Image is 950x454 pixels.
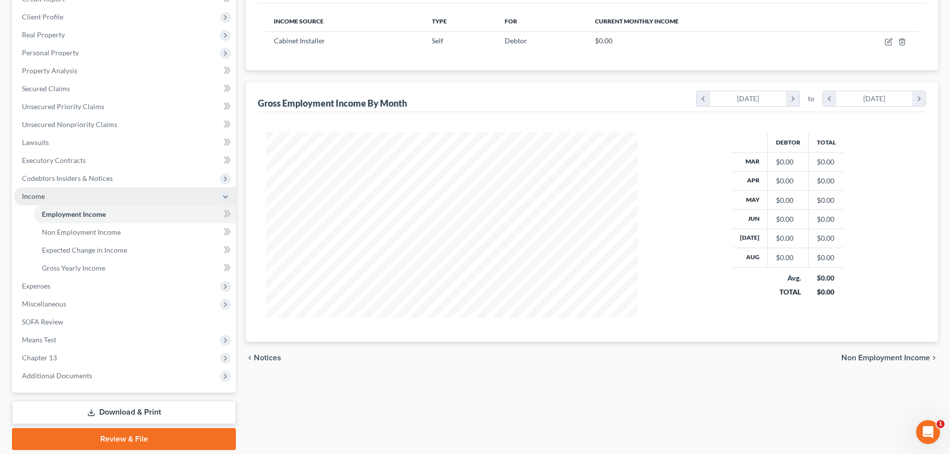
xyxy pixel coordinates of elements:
[776,233,800,243] div: $0.00
[768,132,809,152] th: Debtor
[776,287,801,297] div: TOTAL
[841,354,938,362] button: Non Employment Income chevron_right
[34,205,236,223] a: Employment Income
[595,36,612,45] span: $0.00
[246,354,281,362] button: chevron_left Notices
[42,210,106,218] span: Employment Income
[246,354,254,362] i: chevron_left
[254,354,281,362] span: Notices
[710,91,786,106] div: [DATE]
[808,94,814,104] span: to
[732,171,768,190] th: Apr
[42,228,121,236] span: Non Employment Income
[14,98,236,116] a: Unsecured Priority Claims
[22,66,77,75] span: Property Analysis
[912,91,926,106] i: chevron_right
[12,401,236,424] a: Download & Print
[776,273,801,283] div: Avg.
[776,176,800,186] div: $0.00
[22,12,63,21] span: Client Profile
[817,273,836,283] div: $0.00
[776,157,800,167] div: $0.00
[34,223,236,241] a: Non Employment Income
[14,151,236,169] a: Executory Contracts
[841,354,930,362] span: Non Employment Income
[22,156,86,164] span: Executory Contracts
[776,214,800,224] div: $0.00
[14,134,236,151] a: Lawsuits
[22,120,117,129] span: Unsecured Nonpriority Claims
[22,335,56,344] span: Means Test
[22,84,70,93] span: Secured Claims
[776,195,800,205] div: $0.00
[14,80,236,98] a: Secured Claims
[274,17,324,25] span: Income Source
[776,253,800,263] div: $0.00
[836,91,913,106] div: [DATE]
[732,248,768,267] th: Aug
[22,300,66,308] span: Miscellaneous
[22,48,79,57] span: Personal Property
[809,132,844,152] th: Total
[809,190,844,209] td: $0.00
[786,91,799,106] i: chevron_right
[916,420,940,444] iframe: Intercom live chat
[22,282,50,290] span: Expenses
[42,246,127,254] span: Expected Change in Income
[937,420,945,428] span: 1
[732,229,768,248] th: [DATE]
[258,97,407,109] div: Gross Employment Income By Month
[22,102,104,111] span: Unsecured Priority Claims
[432,36,443,45] span: Self
[809,210,844,229] td: $0.00
[432,17,447,25] span: Type
[697,91,710,106] i: chevron_left
[274,36,325,45] span: Cabinet Installer
[22,353,57,362] span: Chapter 13
[12,428,236,450] a: Review & File
[809,171,844,190] td: $0.00
[34,241,236,259] a: Expected Change in Income
[595,17,679,25] span: Current Monthly Income
[732,152,768,171] th: Mar
[732,210,768,229] th: Jun
[809,152,844,171] td: $0.00
[809,229,844,248] td: $0.00
[14,313,236,331] a: SOFA Review
[22,30,65,39] span: Real Property
[22,174,113,182] span: Codebtors Insiders & Notices
[42,264,105,272] span: Gross Yearly Income
[22,192,45,200] span: Income
[22,138,49,147] span: Lawsuits
[823,91,836,106] i: chevron_left
[809,248,844,267] td: $0.00
[14,62,236,80] a: Property Analysis
[505,36,527,45] span: Debtor
[732,190,768,209] th: May
[930,354,938,362] i: chevron_right
[817,287,836,297] div: $0.00
[22,317,63,326] span: SOFA Review
[505,17,517,25] span: For
[22,371,92,380] span: Additional Documents
[34,259,236,277] a: Gross Yearly Income
[14,116,236,134] a: Unsecured Nonpriority Claims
